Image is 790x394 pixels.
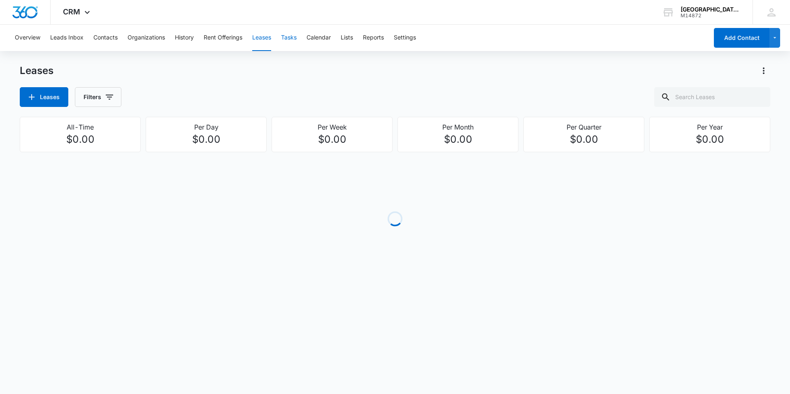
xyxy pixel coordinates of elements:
button: Leases [20,87,68,107]
button: Actions [757,64,770,77]
p: $0.00 [529,132,639,147]
button: Leases [252,25,271,51]
p: $0.00 [403,132,513,147]
button: Calendar [307,25,331,51]
button: Settings [394,25,416,51]
button: Reports [363,25,384,51]
button: Leads Inbox [50,25,84,51]
button: Lists [341,25,353,51]
button: Overview [15,25,40,51]
p: Per Week [277,122,387,132]
h1: Leases [20,65,53,77]
p: $0.00 [655,132,765,147]
p: Per Year [655,122,765,132]
p: $0.00 [151,132,261,147]
p: Per Quarter [529,122,639,132]
div: account id [681,13,741,19]
div: account name [681,6,741,13]
button: Contacts [93,25,118,51]
p: Per Month [403,122,513,132]
button: Add Contact [714,28,769,48]
p: All-Time [25,122,135,132]
p: $0.00 [277,132,387,147]
span: CRM [63,7,80,16]
button: Tasks [281,25,297,51]
button: Organizations [128,25,165,51]
button: History [175,25,194,51]
p: Per Day [151,122,261,132]
input: Search Leases [654,87,770,107]
button: Rent Offerings [204,25,242,51]
p: $0.00 [25,132,135,147]
button: Filters [75,87,121,107]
